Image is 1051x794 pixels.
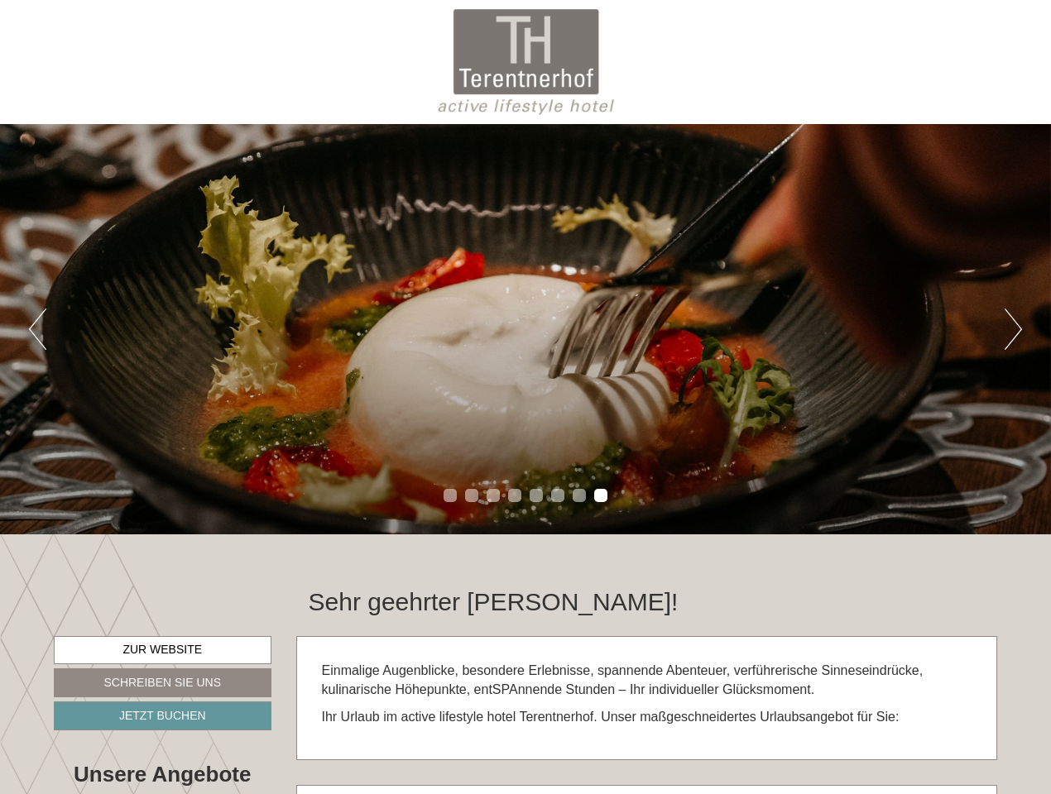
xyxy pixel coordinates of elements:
[54,701,271,730] a: Jetzt buchen
[322,708,972,727] p: Ihr Urlaub im active lifestyle hotel Terentnerhof. Unser maßgeschneidertes Urlaubsangebot für Sie:
[54,668,271,697] a: Schreiben Sie uns
[1005,309,1022,350] button: Next
[322,662,972,700] p: Einmalige Augenblicke, besondere Erlebnisse, spannende Abenteuer, verführerische Sinneseindrücke,...
[54,636,271,664] a: Zur Website
[29,309,46,350] button: Previous
[54,759,271,790] div: Unsere Angebote
[309,588,679,615] h1: Sehr geehrter [PERSON_NAME]!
